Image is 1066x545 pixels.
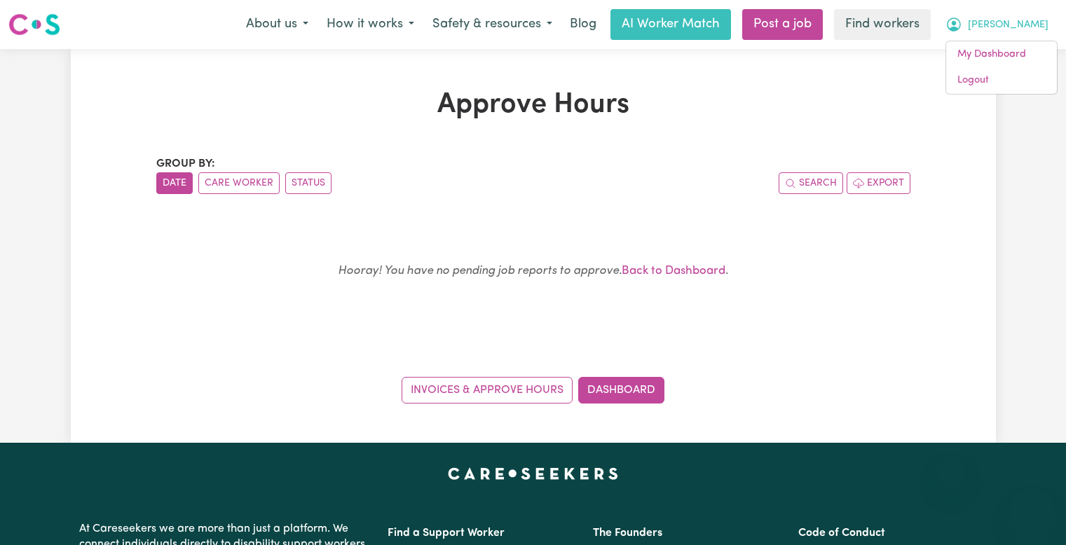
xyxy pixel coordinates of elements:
iframe: Button to launch messaging window [1010,489,1055,534]
a: My Dashboard [946,41,1057,68]
span: Group by: [156,158,215,170]
div: My Account [945,41,1058,95]
button: sort invoices by paid status [285,172,332,194]
a: Logout [946,67,1057,94]
a: Code of Conduct [798,527,885,539]
button: Safety & resources [423,10,561,39]
a: Careseekers home page [448,468,618,479]
a: Careseekers logo [8,8,60,41]
button: About us [237,10,317,39]
a: AI Worker Match [610,9,731,40]
iframe: Close message [937,455,965,483]
em: Hooray! You have no pending job reports to approve. [338,265,622,277]
span: [PERSON_NAME] [968,18,1048,33]
button: sort invoices by care worker [198,172,280,194]
img: Careseekers logo [8,12,60,37]
a: Post a job [742,9,823,40]
a: Find workers [834,9,931,40]
h1: Approve Hours [156,88,910,122]
a: Back to Dashboard [622,265,725,277]
a: Dashboard [578,377,664,403]
a: Blog [561,9,605,40]
small: . [338,265,728,277]
button: Export [847,172,910,194]
a: The Founders [593,527,662,539]
a: Find a Support Worker [388,527,505,539]
button: How it works [317,10,423,39]
button: My Account [936,10,1058,39]
button: Search [779,172,843,194]
button: sort invoices by date [156,172,193,194]
a: Invoices & Approve Hours [402,377,573,403]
